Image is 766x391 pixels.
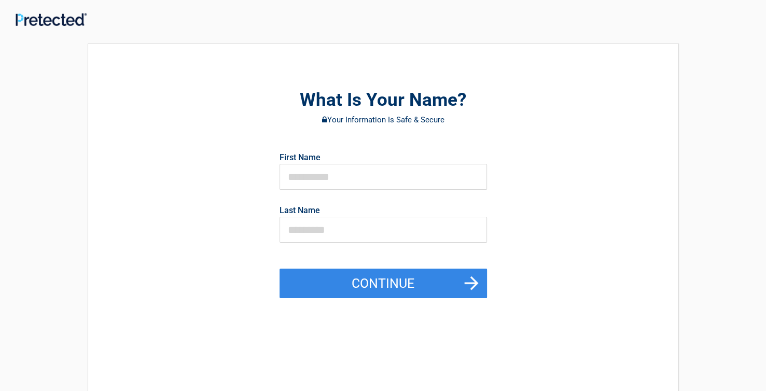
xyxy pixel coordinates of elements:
label: Last Name [280,206,320,215]
button: Continue [280,269,487,299]
img: Main Logo [16,13,87,26]
h3: Your Information Is Safe & Secure [145,116,621,124]
h2: What Is Your Name? [145,88,621,113]
label: First Name [280,153,321,162]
